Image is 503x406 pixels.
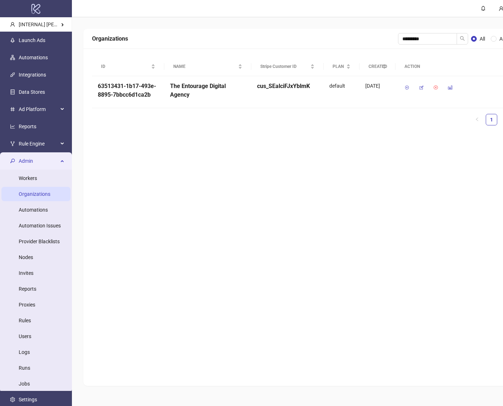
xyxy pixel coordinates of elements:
[19,381,30,387] a: Jobs
[475,117,479,121] span: left
[10,22,15,27] span: user
[365,82,390,90] div: [DATE]
[10,158,15,163] span: key
[19,397,37,402] a: Settings
[19,22,100,27] span: [INTERNAL] [PERSON_NAME] Kitchn
[170,82,246,99] h5: The Entourage Digital Agency
[257,82,318,91] h5: cus_SEalciFJxYblmK
[19,302,35,308] a: Proxies
[486,114,497,125] a: 1
[471,114,483,125] li: Previous Page
[19,333,31,339] a: Users
[324,76,360,108] div: default
[19,254,33,260] a: Nodes
[19,55,48,60] a: Automations
[19,72,46,78] a: Integrations
[333,63,345,70] span: PLAN
[19,207,48,213] a: Automations
[19,137,58,151] span: Rule Engine
[251,57,324,76] th: Stripe Customer ID
[19,365,30,371] a: Runs
[324,57,360,76] th: PLAN
[92,34,398,43] div: Organizations
[369,63,381,70] span: CREATED
[481,6,486,11] span: bell
[260,63,309,70] span: Stripe Customer ID
[477,35,488,43] span: All
[19,223,61,229] a: Automation Issues
[19,89,45,95] a: Data Stores
[19,154,58,168] span: Admin
[19,239,60,244] a: Provider Blacklists
[471,114,483,125] button: left
[19,191,50,197] a: Organizations
[19,37,45,43] a: Launch Ads
[360,57,395,76] th: CREATED
[10,141,15,146] span: fork
[19,102,58,116] span: Ad Platform
[19,349,30,355] a: Logs
[173,63,237,70] span: NAME
[19,270,33,276] a: Invites
[19,286,36,292] a: Reports
[19,124,36,129] a: Reports
[164,57,251,76] th: NAME
[10,107,15,112] span: number
[19,175,37,181] a: Workers
[98,82,159,99] h5: 63513431-1b17-493e-8895-7bbcc6d1ca2b
[101,63,150,70] span: ID
[92,57,164,76] th: ID
[19,318,31,323] a: Rules
[460,36,465,41] span: search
